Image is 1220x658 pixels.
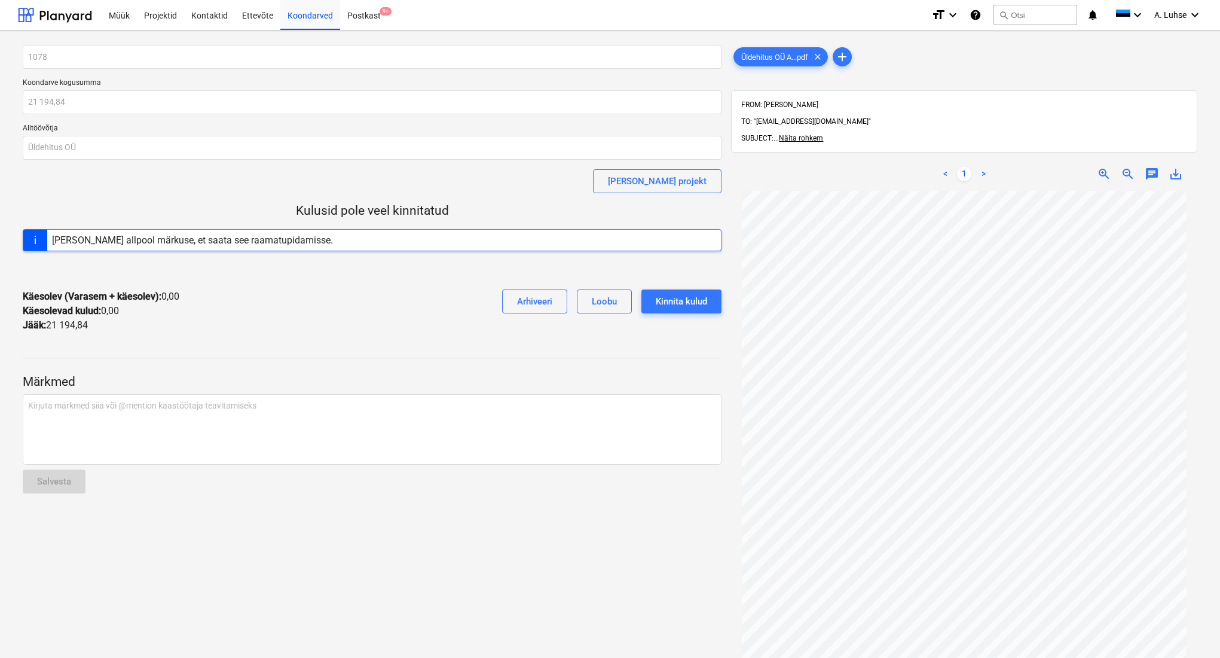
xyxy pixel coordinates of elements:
p: Koondarve kogusumma [23,78,721,90]
button: Loobu [577,290,632,313]
p: Märkmed [23,374,721,391]
span: zoom_in [1097,167,1111,181]
i: Abikeskus [970,8,981,22]
span: SUBJECT: [741,134,773,142]
span: zoom_out [1121,167,1135,181]
i: keyboard_arrow_down [1188,8,1202,22]
input: Koondarve nimi [23,45,721,69]
span: 9+ [380,7,392,16]
a: Next page [976,167,990,181]
div: Arhiveeri [517,294,552,309]
i: format_size [931,8,946,22]
span: save_alt [1169,167,1183,181]
p: 0,00 [23,290,179,304]
span: add [835,50,849,64]
p: 0,00 [23,304,119,318]
strong: Käesolev (Varasem + käesolev) : [23,291,161,302]
p: Alltöövõtja [23,124,721,136]
span: chat [1145,167,1159,181]
span: A. Luhse [1154,10,1187,20]
div: Kinnita kulud [656,294,707,309]
div: Loobu [592,294,617,309]
a: Page 1 is your current page [957,167,971,181]
button: [PERSON_NAME] projekt [593,169,721,193]
div: [PERSON_NAME] allpool märkuse, et saata see raamatupidamisse. [52,234,333,246]
div: Üldehitus OÜ A...pdf [733,47,828,66]
p: Kulusid pole veel kinnitatud [23,203,721,220]
input: Koondarve kogusumma [23,90,721,114]
button: Arhiveeri [502,290,567,313]
span: Näita rohkem [779,134,823,142]
span: FROM: [PERSON_NAME] [741,100,818,109]
span: TO: "[EMAIL_ADDRESS][DOMAIN_NAME]" [741,117,871,126]
input: Alltöövõtja [23,136,721,160]
strong: Käesolevad kulud : [23,305,101,316]
i: keyboard_arrow_down [946,8,960,22]
i: keyboard_arrow_down [1130,8,1145,22]
p: 21 194,84 [23,318,88,333]
iframe: Chat Widget [1160,601,1220,658]
div: [PERSON_NAME] projekt [608,173,707,189]
button: Otsi [993,5,1077,25]
span: Üldehitus OÜ A...pdf [734,53,815,62]
span: search [999,10,1008,20]
strong: Jääk : [23,319,46,331]
div: Vestlusvidin [1160,601,1220,658]
i: notifications [1087,8,1099,22]
a: Previous page [938,167,952,181]
span: clear [811,50,825,64]
span: ... [773,134,823,142]
button: Kinnita kulud [641,290,721,313]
